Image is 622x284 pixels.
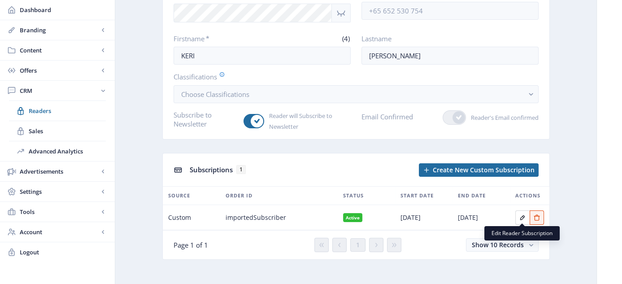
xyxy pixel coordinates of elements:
span: Offers [20,66,99,75]
a: Advanced Analytics [9,141,106,161]
span: Advertisements [20,167,99,176]
a: Sales [9,121,106,141]
a: New page [413,163,539,177]
span: [DATE] [400,212,421,223]
button: 1 [350,238,365,252]
span: Subscriptions [190,165,233,174]
span: Status [343,190,364,201]
span: Start Date [400,190,434,201]
input: Enter reader’s firstname [174,47,351,65]
nb-icon: Show password [332,4,351,22]
a: Readers [9,101,106,121]
span: Logout [20,248,108,257]
span: Source [168,190,190,201]
span: Dashboard [20,5,108,14]
label: Firstname [174,34,259,43]
label: Subscribe to Newsletter [174,110,237,128]
span: Choose Classifications [181,90,249,99]
a: Edit page [530,212,544,221]
span: (4) [341,34,351,43]
span: Create New Custom Subscription [433,166,535,174]
span: [DATE] [458,212,478,223]
span: CRM [20,86,99,95]
nb-badge: Active [343,213,363,222]
a: Edit page [515,212,530,221]
input: Enter reader’s lastname [361,47,539,65]
span: Reader's Email confirmed [466,112,539,123]
span: Page 1 of 1 [174,240,208,249]
span: Branding [20,26,99,35]
label: Email Confirmed [361,110,413,123]
span: Actions [515,190,540,201]
span: importedSubscriber [226,212,286,223]
span: Account [20,227,99,236]
span: Readers [29,106,106,115]
button: Show 10 Records [466,238,539,252]
span: 1 [236,165,246,174]
span: Custom [168,212,191,223]
button: Create New Custom Subscription [419,163,539,177]
button: Choose Classifications [174,85,539,103]
span: Edit Reader Subscription [492,230,552,237]
span: Sales [29,127,106,135]
span: End Date [458,190,486,201]
span: Advanced Analytics [29,147,106,156]
span: Content [20,46,99,55]
label: Lastname [361,34,531,43]
span: Tools [20,207,99,216]
span: 1 [356,241,360,249]
span: Settings [20,187,99,196]
span: Order ID [226,190,252,201]
input: +65 652 530 754 [361,2,539,20]
label: Classifications [174,72,531,82]
span: Show 10 Records [472,240,524,249]
span: Reader will Subscribe to Newsletter [264,110,351,132]
app-collection-view: Subscriptions [162,153,550,260]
